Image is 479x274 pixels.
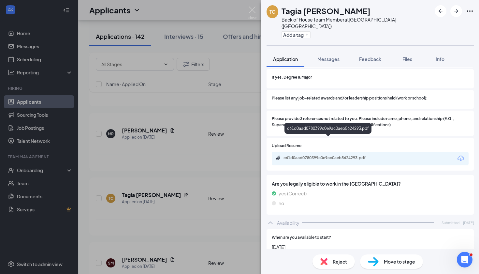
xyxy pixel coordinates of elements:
svg: Download [457,155,465,162]
a: Paperclipc61d0aad0780399c0e9ac0aeb5624293.pdf [276,155,381,161]
span: When are you available to start? [272,235,331,241]
div: Availability [277,220,299,226]
span: Please list any job-related awards and/or leadership positions held (work or school): [272,95,428,101]
span: Move to stage [384,258,415,265]
span: Application [273,56,298,62]
svg: Plus [305,33,309,37]
button: PlusAdd a tag [282,31,311,38]
span: Submitted: [442,220,460,225]
iframe: Intercom live chat [457,252,472,267]
svg: Ellipses [466,7,474,15]
span: Files [402,56,412,62]
span: Info [436,56,444,62]
div: c61d0aad0780399c0e9ac0aeb5624293.pdf [283,155,375,160]
button: ArrowLeftNew [435,5,446,17]
span: If yes, Degree & Major [272,74,312,81]
span: [DATE] [463,220,474,225]
svg: ArrowRight [452,7,460,15]
svg: Paperclip [276,155,281,160]
div: TC [269,8,275,15]
button: ArrowRight [450,5,462,17]
span: Please provide 3 references not related to you. Please include name, phone, and relationship (E.G... [272,116,469,128]
span: Upload Resume [272,143,301,149]
span: yes (Correct) [279,190,307,197]
span: Messages [317,56,340,62]
span: [DATE] [272,243,469,251]
div: Back of House Team Member at [GEOGRAPHIC_DATA] ([GEOGRAPHIC_DATA]) [282,16,431,29]
span: Are you legally eligible to work in the [GEOGRAPHIC_DATA]? [272,180,469,187]
div: c61d0aad0780399c0e9ac0aeb5624293.pdf [284,123,371,134]
span: Reject [333,258,347,265]
span: Feedback [359,56,381,62]
svg: ArrowLeftNew [437,7,444,15]
span: no [279,200,284,207]
svg: ChevronUp [267,219,274,227]
h1: Tagia [PERSON_NAME] [282,5,370,16]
